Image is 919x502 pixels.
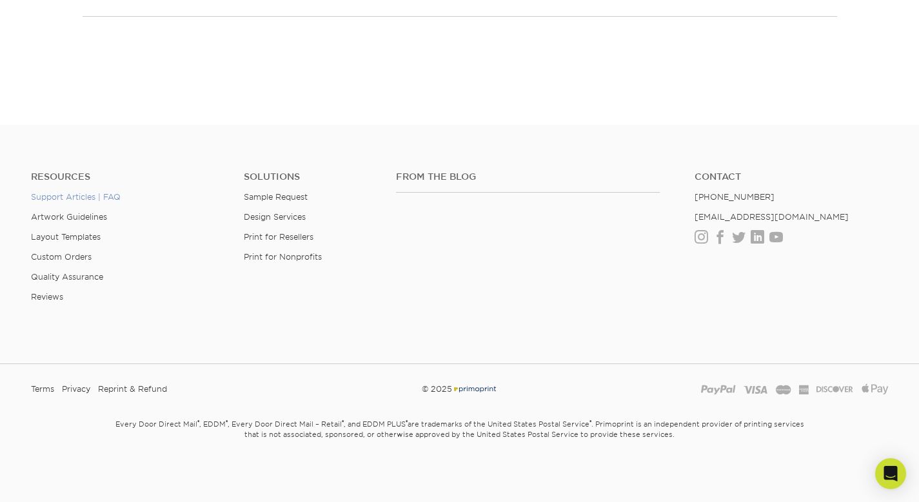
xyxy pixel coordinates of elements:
[342,419,344,425] sup: ®
[244,232,313,242] a: Print for Resellers
[589,419,591,425] sup: ®
[31,292,63,302] a: Reviews
[31,380,54,399] a: Terms
[31,212,107,222] a: Artwork Guidelines
[244,252,322,262] a: Print for Nonprofits
[31,232,101,242] a: Layout Templates
[396,171,659,182] h4: From the Blog
[695,212,849,222] a: [EMAIL_ADDRESS][DOMAIN_NAME]
[875,458,906,489] div: Open Intercom Messenger
[406,419,408,425] sup: ®
[62,380,90,399] a: Privacy
[244,212,306,222] a: Design Services
[226,419,228,425] sup: ®
[83,414,837,471] small: Every Door Direct Mail , EDDM , Every Door Direct Mail – Retail , and EDDM PLUS are trademarks of...
[695,171,888,182] a: Contact
[31,192,121,202] a: Support Articles | FAQ
[244,171,377,182] h4: Solutions
[98,380,167,399] a: Reprint & Refund
[31,252,92,262] a: Custom Orders
[3,463,110,497] iframe: Google Customer Reviews
[452,384,497,394] img: Primoprint
[313,380,606,399] div: © 2025
[197,419,199,425] sup: ®
[244,192,308,202] a: Sample Request
[31,272,103,282] a: Quality Assurance
[695,192,775,202] a: [PHONE_NUMBER]
[31,171,224,182] h4: Resources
